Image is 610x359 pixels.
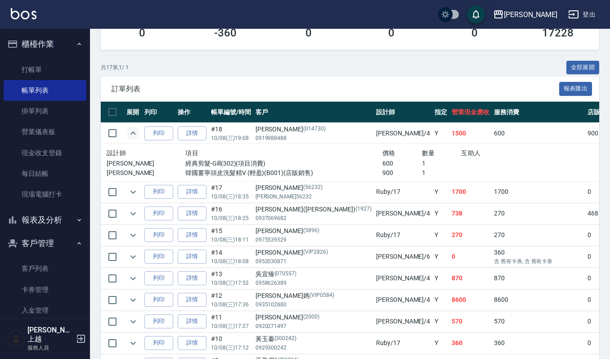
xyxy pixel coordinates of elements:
[126,229,140,242] button: expand row
[492,181,585,202] td: 1700
[7,330,25,348] img: Person
[185,149,198,157] span: 項目
[144,250,173,264] button: 列印
[422,149,435,157] span: 數量
[492,311,585,332] td: 570
[256,344,372,352] p: 0929300242
[211,214,251,222] p: 10/08 (三) 18:25
[209,268,253,289] td: #13
[489,5,561,24] button: [PERSON_NAME]
[256,257,372,265] p: 0952030871
[211,134,251,142] p: 10/08 (三) 19:08
[432,268,449,289] td: Y
[4,258,86,279] a: 客戶列表
[144,126,173,140] button: 列印
[432,289,449,310] td: Y
[449,102,492,123] th: 營業現金應收
[101,63,129,72] p: 共 17 筆, 1 / 1
[211,193,251,201] p: 10/08 (三) 18:35
[178,314,206,328] a: 詳情
[4,121,86,142] a: 營業儀表板
[178,336,206,350] a: 詳情
[492,246,585,267] td: 360
[4,184,86,205] a: 現場電腦打卡
[211,344,251,352] p: 10/08 (三) 17:12
[449,181,492,202] td: 1700
[209,246,253,267] td: #14
[256,301,372,309] p: 0935102880
[449,123,492,144] td: 1500
[432,203,449,224] td: Y
[374,203,432,224] td: [PERSON_NAME] /4
[374,332,432,354] td: Ruby /17
[467,5,485,23] button: save
[209,332,253,354] td: #10
[4,232,86,255] button: 客戶管理
[492,203,585,224] td: 270
[274,334,297,344] p: (300242)
[449,268,492,289] td: 870
[4,80,86,101] a: 帳單列表
[107,159,185,168] p: [PERSON_NAME]
[492,289,585,310] td: 8600
[185,168,382,178] p: 韓國薑寧頭皮洗髮精V (輕盈)(B001)(店販銷售)
[256,236,372,244] p: 0975539529
[449,203,492,224] td: 738
[211,236,251,244] p: 10/08 (三) 18:11
[142,102,175,123] th: 列印
[256,248,372,257] div: [PERSON_NAME]
[144,314,173,328] button: 列印
[492,224,585,246] td: 270
[471,27,478,39] h3: 0
[374,268,432,289] td: [PERSON_NAME] /4
[27,344,73,352] p: 服務人員
[144,228,173,242] button: 列印
[504,9,557,20] div: [PERSON_NAME]
[256,226,372,236] div: [PERSON_NAME]
[422,159,462,168] p: 1
[144,293,173,307] button: 列印
[211,279,251,287] p: 10/08 (三) 17:52
[566,61,600,75] button: 全部展開
[256,205,372,214] div: [PERSON_NAME]([PERSON_NAME])
[449,246,492,267] td: 0
[256,183,372,193] div: [PERSON_NAME]
[449,332,492,354] td: 360
[209,311,253,332] td: #11
[382,168,422,178] p: 900
[214,27,237,39] h3: -360
[432,224,449,246] td: Y
[256,322,372,330] p: 0920271497
[432,181,449,202] td: Y
[542,27,574,39] h3: 17228
[256,134,372,142] p: 0919988488
[303,125,326,134] p: (014730)
[432,102,449,123] th: 指定
[126,207,140,220] button: expand row
[209,203,253,224] td: #16
[492,332,585,354] td: 360
[492,268,585,289] td: 870
[144,185,173,199] button: 列印
[4,32,86,56] button: 櫃檯作業
[107,149,126,157] span: 設計師
[432,311,449,332] td: Y
[209,123,253,144] td: #18
[559,82,592,96] button: 報表匯出
[126,126,140,140] button: expand row
[492,102,585,123] th: 服務消費
[449,289,492,310] td: 8600
[374,181,432,202] td: Ruby /17
[382,149,395,157] span: 價格
[144,206,173,220] button: 列印
[256,313,372,322] div: [PERSON_NAME]
[374,224,432,246] td: Ruby /17
[107,168,185,178] p: [PERSON_NAME]
[178,293,206,307] a: 詳情
[4,143,86,163] a: 現金收支登錄
[11,8,36,19] img: Logo
[178,271,206,285] a: 詳情
[4,59,86,80] a: 打帳單
[305,27,312,39] h3: 0
[178,126,206,140] a: 詳情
